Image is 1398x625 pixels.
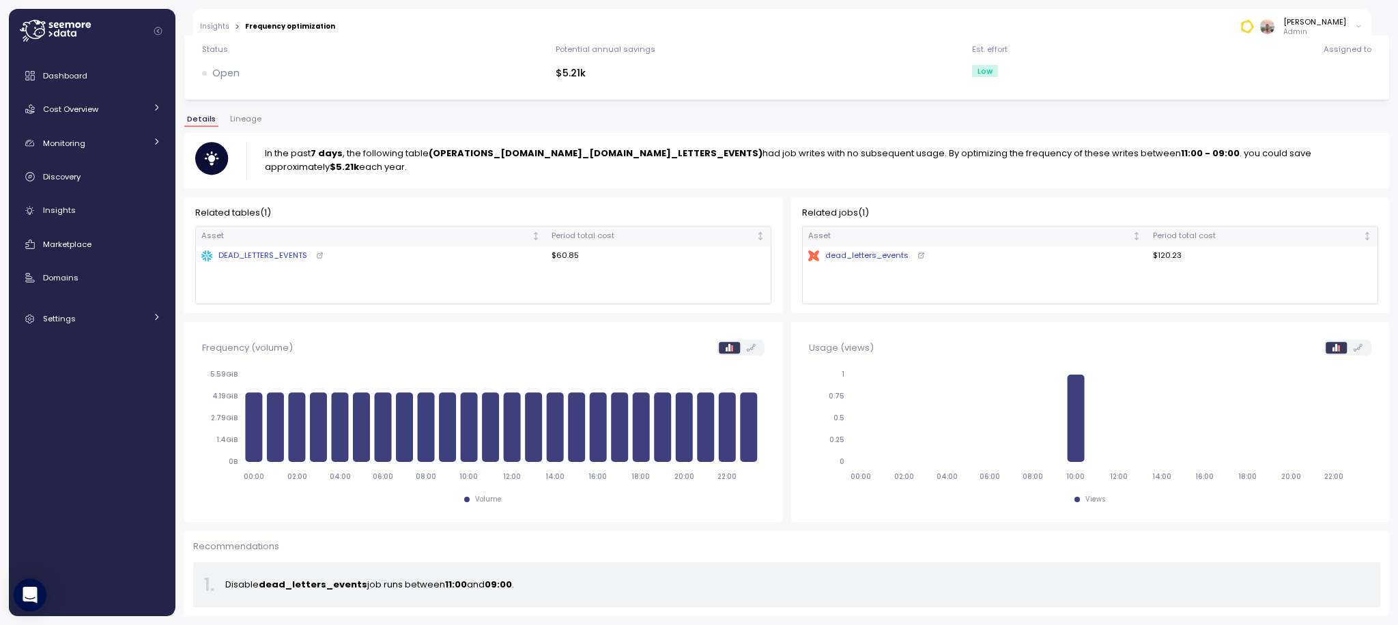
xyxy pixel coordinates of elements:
div: Assigned to [1324,44,1371,55]
span: Cost Overview [43,104,98,115]
tspan: 20:00 [1281,472,1301,481]
tspan: 18:00 [631,472,650,481]
p: In the past , the following table had job writes with no subsequent usage. By optimizing the freq... [265,147,1378,174]
tspan: 22:00 [717,472,737,481]
div: Volume [475,495,502,504]
div: Status [202,44,228,55]
span: Marketplace [43,239,91,250]
tspan: 08:00 [1023,472,1043,481]
tspan: 5.59GiB [210,370,238,379]
div: 1 . [204,571,214,598]
a: DEAD_LETTERS_EVENTS [201,250,540,262]
strong: $5.21k [330,160,359,173]
p: Usage (views) [809,341,874,355]
tspan: 16:00 [1195,472,1214,481]
div: Not sorted [531,231,541,241]
div: dead_letters_events [808,250,908,262]
strong: 11:00 - 09:00 [1181,147,1240,160]
span: Lineage [230,115,261,123]
tspan: 0.25 [829,436,844,445]
tspan: 00:00 [851,472,871,481]
th: AssetNot sorted [196,227,546,246]
span: Dashboard [43,70,87,81]
th: Period total costNot sorted [546,227,771,246]
div: Views [1085,495,1106,504]
p: Related jobs ( 1 ) [802,206,1378,220]
span: Settings [43,313,76,324]
tspan: 10:00 [1066,472,1085,481]
td: $60.85 [546,246,771,266]
tspan: 04:00 [329,472,350,481]
div: [PERSON_NAME] [1283,16,1346,27]
tspan: 22:00 [1324,472,1343,481]
strong: 09:00 [485,578,512,591]
tspan: 20:00 [674,472,694,481]
tspan: 1.4GiB [216,436,238,445]
div: Period total cost [1153,230,1360,242]
tspan: 06:00 [373,472,393,481]
div: Period total cost [552,230,754,242]
div: Asset [808,230,1130,242]
tspan: 14:00 [545,472,565,481]
div: Not sorted [1132,231,1141,241]
p: Open [212,66,240,81]
div: Est. effort [972,44,1008,55]
a: Discovery [14,163,170,190]
div: Frequency optimization [245,23,335,30]
a: Domains [14,264,170,291]
tspan: 14:00 [1152,472,1171,481]
img: 674ed23b375e5a52cb36cc49.PNG [1240,19,1254,33]
a: dead_letters_events [808,250,1141,262]
th: AssetNot sorted [803,227,1147,246]
div: Low [972,65,998,77]
th: Period total costNot sorted [1147,227,1377,246]
div: Potential annual savings [556,44,655,55]
tspan: 0 [840,458,844,467]
div: DEAD_LETTERS_EVENTS [201,250,306,262]
div: $5.21k [556,66,655,81]
strong: dead_letters_events [259,578,367,591]
tspan: 2.79GiB [211,414,238,423]
a: Cost Overview [14,96,170,123]
p: Recommendations [193,540,1380,553]
tspan: 12:00 [1110,472,1128,481]
img: ACg8ocKtgDyIcVJvXMapMHOpoaPa_K8-NdUkanAARjT4z4hMWza8bHg=s96-c [1260,19,1274,33]
tspan: 0.75 [829,392,844,401]
p: Related tables ( 1 ) [195,206,771,220]
strong: 7 days [311,147,343,160]
tspan: 12:00 [502,472,520,481]
tspan: 1 [842,370,844,379]
a: Dashboard [14,62,170,89]
span: Insights [43,205,76,216]
div: > [235,23,240,31]
tspan: 08:00 [416,472,436,481]
tspan: 04:00 [936,472,957,481]
p: Disable job runs between and . [225,578,1369,592]
tspan: 16:00 [588,472,607,481]
p: Admin [1283,27,1346,37]
tspan: 00:00 [244,472,264,481]
div: Asset [201,230,529,242]
span: Domains [43,272,79,283]
strong: 11:00 [445,578,467,591]
tspan: 02:00 [287,472,306,481]
div: Not sorted [1363,231,1372,241]
div: Not sorted [756,231,765,241]
tspan: 0B [229,458,238,467]
a: Insights [14,197,170,224]
tspan: 0.5 [833,414,844,423]
p: Frequency (volume) [202,341,293,355]
span: Monitoring [43,138,85,149]
tspan: 18:00 [1238,472,1257,481]
a: Monitoring [14,130,170,157]
strong: (OPERATIONS_[DOMAIN_NAME]_[DOMAIN_NAME]_LETTERS_EVENTS) [429,147,762,160]
span: Discovery [43,171,81,182]
span: Details [187,115,216,123]
a: Marketplace [14,231,170,258]
tspan: 02:00 [894,472,913,481]
tspan: 10:00 [459,472,478,481]
td: $120.23 [1147,246,1377,266]
button: Collapse navigation [149,26,167,36]
a: Settings [14,305,170,332]
a: Insights [200,23,229,30]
